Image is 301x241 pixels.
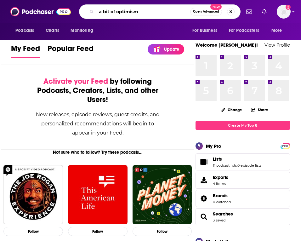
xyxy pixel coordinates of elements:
span: Lists [213,156,222,162]
button: Follow [68,227,128,236]
button: Follow [133,227,192,236]
button: Share [251,104,268,116]
span: 4 items [213,181,228,186]
span: PRO [281,144,289,148]
a: 11 podcast lists [213,163,237,168]
span: New [210,4,222,10]
button: open menu [225,25,268,37]
span: Exports [213,175,228,180]
div: by following Podcasts, Creators, Lists, and other Users! [33,77,162,104]
a: Create My Top 8 [196,121,290,129]
a: Searches [213,211,233,217]
a: Lists [213,156,261,162]
button: Show profile menu [277,5,291,19]
div: New releases, episode reviews, guest credits, and personalized recommendations will begin to appe... [33,110,162,137]
span: For Business [192,26,217,35]
button: open menu [11,25,42,37]
div: Not sure who to follow? Try these podcasts... [1,150,194,155]
span: Searches [196,208,290,225]
img: User Profile [277,5,291,19]
button: open menu [188,25,225,37]
span: More [271,26,282,35]
img: The Joe Rogan Experience [3,165,63,225]
img: This American Life [68,165,128,225]
button: Follow [3,227,63,236]
span: My Feed [11,44,40,57]
span: Lists [196,153,290,170]
a: Show notifications dropdown [244,6,254,17]
a: Exports [196,172,290,189]
span: Open Advanced [193,10,219,13]
a: Lists [198,158,210,166]
a: Charts [42,25,63,37]
button: open menu [267,25,290,37]
a: Brands [213,193,231,198]
input: Search podcasts, credits, & more... [96,7,190,17]
a: PRO [281,143,289,148]
span: Charts [46,26,59,35]
p: Update [164,47,179,52]
span: , [237,163,237,168]
a: My Feed [11,44,40,58]
a: View Profile [264,42,290,48]
div: Search podcasts, credits, & more... [79,4,241,19]
img: Planet Money [133,165,192,225]
span: Activate your Feed [43,77,108,86]
a: Popular Feed [48,44,94,58]
button: Open AdvancedNew [190,8,222,15]
a: Welcome [PERSON_NAME]! [196,42,258,48]
a: Update [148,44,184,55]
span: Brands [213,193,228,198]
span: Podcasts [15,26,34,35]
span: Monitoring [71,26,93,35]
a: 0 watched [213,200,231,204]
button: Change [217,106,246,114]
span: Logged in as Isla [277,5,291,19]
svg: Add a profile image [286,5,291,10]
span: For Podcasters [229,26,259,35]
span: Exports [198,176,210,185]
span: Brands [196,190,290,207]
a: Searches [198,212,210,221]
span: Popular Feed [48,44,94,57]
button: open menu [66,25,101,37]
a: 3 saved [213,218,225,222]
a: 0 episode lists [237,163,261,168]
img: Podchaser - Follow, Share and Rate Podcasts [10,6,71,18]
a: Show notifications dropdown [259,6,269,17]
a: Brands [198,194,210,203]
div: My Pro [206,143,221,149]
